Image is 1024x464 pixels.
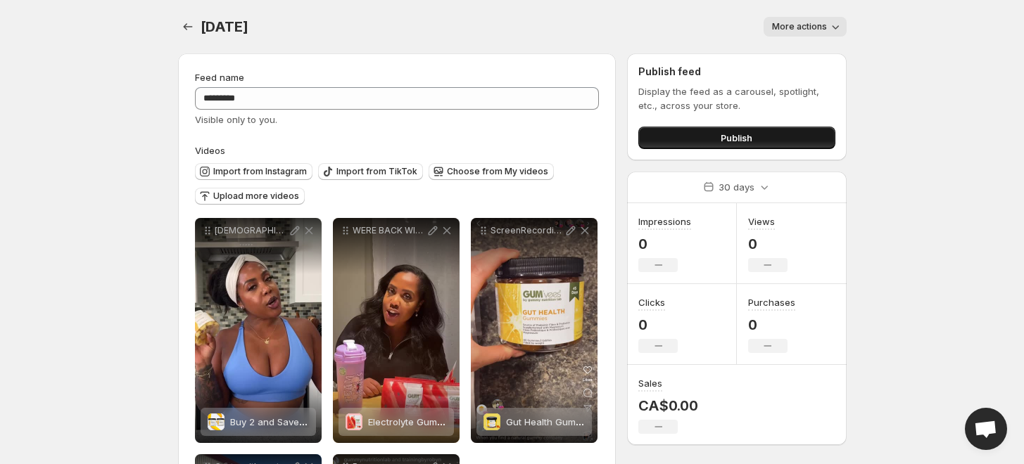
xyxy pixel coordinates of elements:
[318,163,423,180] button: Import from TikTok
[230,416,391,427] span: Buy 2 and Save - Creatine Gummies
[638,397,698,414] p: CA$0.00
[333,218,460,443] div: WERE BACK WITH gummynutritionlab For the last two weeks Ive been testing out the Electrolyte Gumm...
[638,84,835,112] p: Display the feed as a carousel, spotlight, etc., across your store.
[201,18,248,35] span: [DATE]
[721,131,752,145] span: Publish
[195,145,225,156] span: Videos
[748,214,775,228] h3: Views
[506,416,596,427] span: Gut Health Gummies
[336,166,417,177] span: Import from TikTok
[748,295,795,309] h3: Purchases
[483,413,500,430] img: Gut Health Gummies
[195,188,305,205] button: Upload more videos
[208,413,225,430] img: Buy 2 and Save - Creatine Gummies
[965,408,1007,450] div: Open chat
[346,413,362,430] img: Electrolyte Gummies On the Go Packs
[195,72,244,83] span: Feed name
[638,376,662,390] h3: Sales
[748,316,795,333] p: 0
[491,225,564,236] p: ScreenRecording_[DATE] 13-11-52_1
[638,316,678,333] p: 0
[748,236,788,252] p: 0
[368,416,535,427] span: Electrolyte Gummies On the Go Packs
[471,218,598,443] div: ScreenRecording_[DATE] 13-11-52_1Gut Health GummiesGut Health Gummies
[195,163,312,180] button: Import from Instagram
[638,295,665,309] h3: Clicks
[638,65,835,79] h2: Publish feed
[638,214,691,228] h3: Impressions
[638,127,835,149] button: Publish
[719,180,754,194] p: 30 days
[195,114,277,125] span: Visible only to you.
[638,236,691,252] p: 0
[429,163,554,180] button: Choose from My videos
[772,21,827,32] span: More actions
[353,225,426,236] p: WERE BACK WITH gummynutritionlab For the last two weeks Ive been testing out the Electrolyte Gumm...
[447,166,548,177] span: Choose from My videos
[764,17,847,37] button: More actions
[178,17,198,37] button: Settings
[213,166,307,177] span: Import from Instagram
[195,218,322,443] div: [DEMOGRAPHIC_DATA] Lets talk Creatine If youre not already taking it - you should be Creatine isn...
[215,225,288,236] p: [DEMOGRAPHIC_DATA] Lets talk Creatine If youre not already taking it - you should be Creatine isn...
[213,191,299,202] span: Upload more videos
